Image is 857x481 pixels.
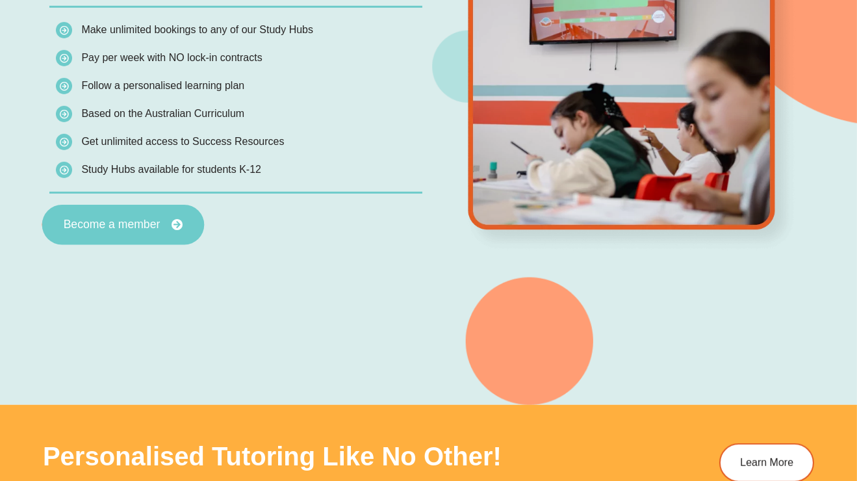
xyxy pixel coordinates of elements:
[56,22,72,38] img: icon-list.png
[81,164,261,175] span: Study Hubs available for students K-12
[42,205,205,245] a: Become a member
[740,458,793,468] span: Learn More
[81,108,244,119] span: Based on the Australian Curriculum
[64,219,160,231] span: Become a member
[56,50,72,66] img: icon-list.png
[56,134,72,150] img: icon-list.png
[81,136,284,147] span: Get unlimited access to Success Resources
[81,24,313,35] span: Make unlimited bookings to any of our Study Hubs
[56,106,72,122] img: icon-list.png
[81,80,244,91] span: Follow a personalised learning plan
[56,78,72,94] img: icon-list.png
[81,52,262,63] span: Pay per week with NO lock-in contracts
[43,443,561,469] h3: Personalised tutoring like no other!
[56,162,72,178] img: icon-list.png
